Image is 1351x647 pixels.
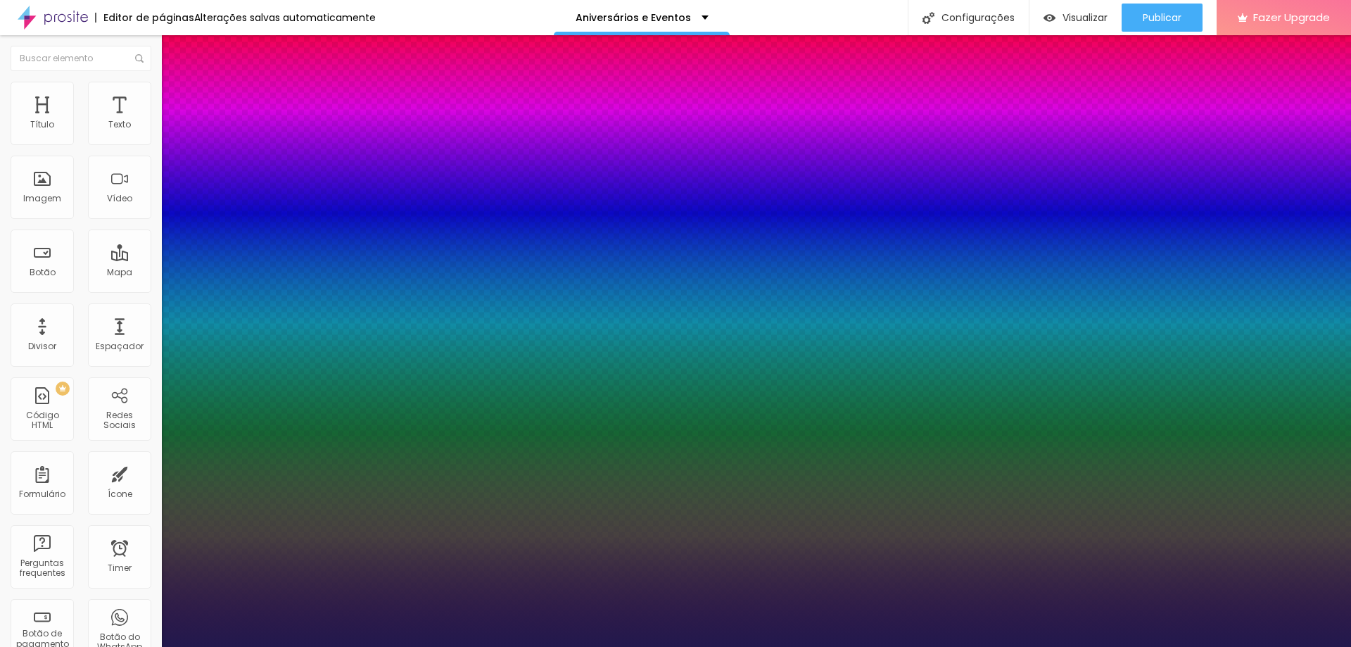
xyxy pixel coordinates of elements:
div: Título [30,120,54,130]
p: Aniversários e Eventos [576,13,691,23]
div: Espaçador [96,341,144,351]
div: Vídeo [107,194,132,203]
div: Mapa [107,268,132,277]
div: Código HTML [14,410,70,431]
img: view-1.svg [1044,12,1055,24]
span: Visualizar [1063,12,1108,23]
img: Icone [135,54,144,63]
span: Publicar [1143,12,1181,23]
div: Botão [30,268,56,277]
div: Perguntas frequentes [14,558,70,579]
img: Icone [922,12,934,24]
div: Redes Sociais [91,410,147,431]
div: Alterações salvas automaticamente [194,13,376,23]
div: Timer [108,563,132,573]
div: Editor de páginas [95,13,194,23]
span: Fazer Upgrade [1253,11,1330,23]
div: Formulário [19,489,65,499]
div: Ícone [108,489,132,499]
div: Divisor [28,341,56,351]
input: Buscar elemento [11,46,151,71]
div: Imagem [23,194,61,203]
button: Visualizar [1029,4,1122,32]
div: Texto [108,120,131,130]
button: Publicar [1122,4,1203,32]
